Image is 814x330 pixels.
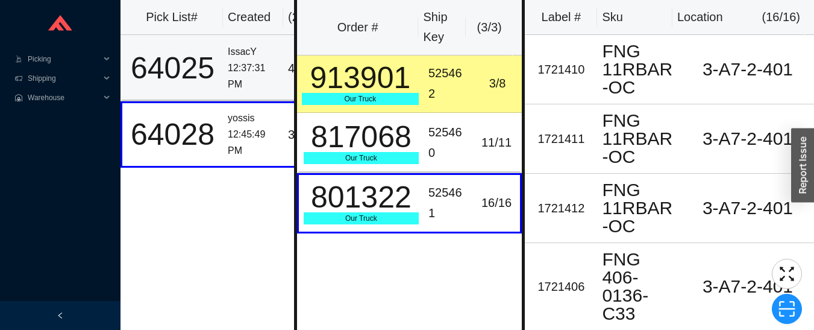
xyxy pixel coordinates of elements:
[127,119,218,150] div: 64028
[772,294,802,324] button: scan
[530,129,592,149] div: 1721411
[530,198,592,218] div: 1721412
[302,93,419,105] div: Our Truck
[304,122,419,152] div: 817068
[762,7,800,27] div: ( 16 / 16 )
[304,182,419,212] div: 801322
[686,278,809,296] div: 3-A7-2-401
[428,183,468,223] div: 525461
[602,250,677,323] div: FNG 406-0136-C33
[288,59,325,78] div: 4 / 26
[686,60,809,78] div: 3-A7-2-401
[428,122,468,163] div: 525460
[288,125,325,145] div: 3 / 3
[530,277,592,297] div: 1721406
[686,130,809,148] div: 3-A7-2-401
[478,193,516,213] div: 16 / 16
[28,49,100,69] span: Picking
[471,17,508,37] div: ( 3 / 3 )
[478,133,516,153] div: 11 / 11
[530,60,592,80] div: 1721410
[686,199,809,217] div: 3-A7-2-401
[772,300,801,318] span: scan
[478,74,518,94] div: 3 / 8
[28,88,100,107] span: Warehouse
[127,53,218,83] div: 64025
[602,181,677,235] div: FNG 11RBAR-OC
[228,110,278,127] div: yossis
[677,7,723,27] div: Location
[304,152,419,164] div: Our Truck
[288,7,327,27] div: ( 2 )
[228,60,278,92] div: 12:37:31 PM
[602,42,677,97] div: FNG 11RBAR-OC
[57,312,64,319] span: left
[228,127,278,159] div: 12:45:49 PM
[772,265,801,283] span: fullscreen
[772,259,802,289] button: fullscreen
[602,112,677,166] div: FNG 11RBAR-OC
[304,212,419,224] div: Our Truck
[302,63,419,93] div: 913901
[28,69,100,88] span: Shipping
[228,44,278,60] div: IssacY
[428,63,468,104] div: 525462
